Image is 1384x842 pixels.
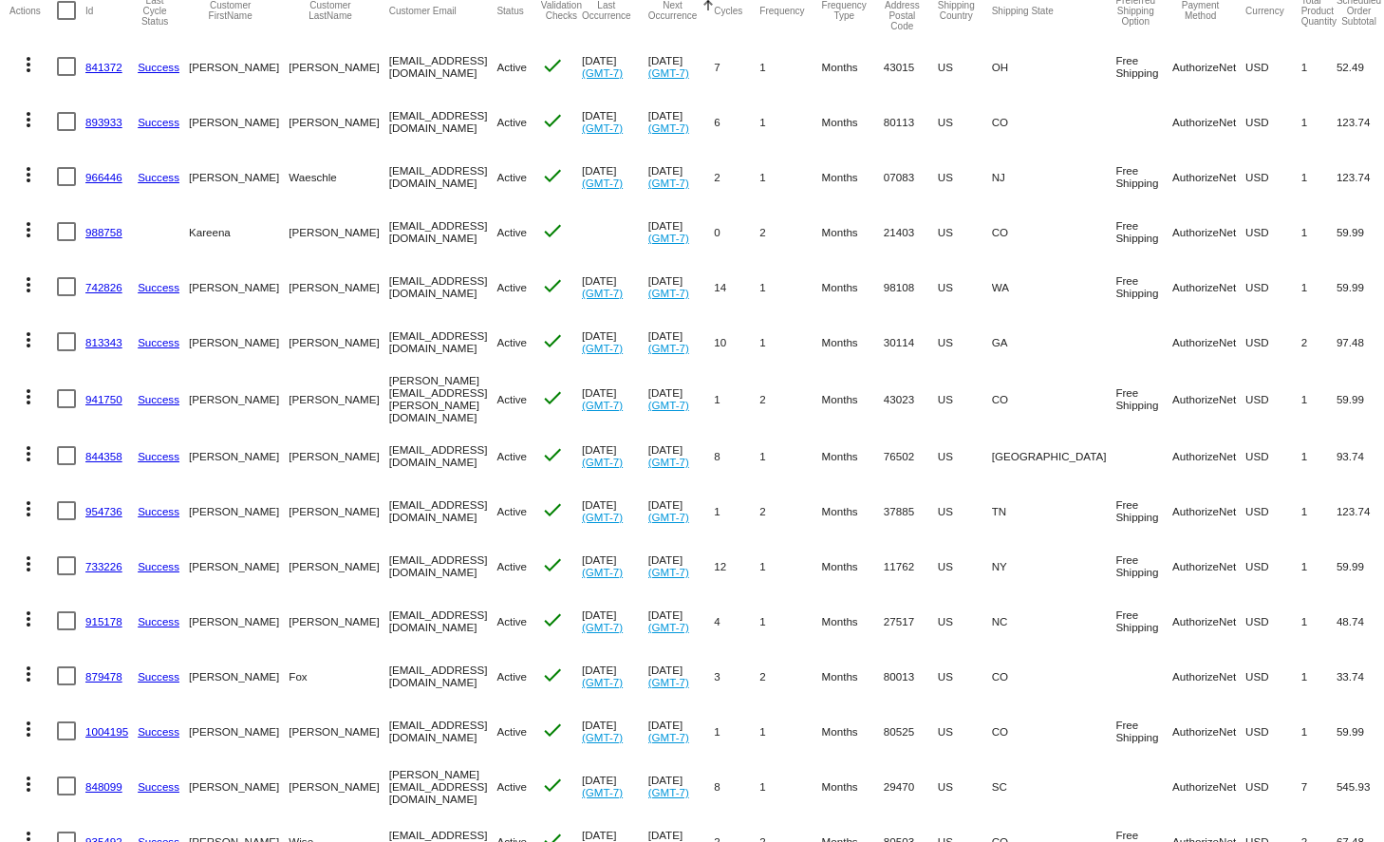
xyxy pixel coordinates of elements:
mat-cell: US [938,483,992,538]
mat-cell: AuthorizeNet [1172,483,1245,538]
mat-cell: US [938,428,992,483]
a: Success [138,780,179,793]
mat-cell: USD [1245,369,1301,428]
mat-cell: 1 [759,758,821,814]
a: (GMT-7) [582,177,623,189]
a: (GMT-7) [648,566,689,578]
mat-cell: 80525 [884,703,938,758]
a: (GMT-7) [648,511,689,523]
mat-cell: SC [992,758,1116,814]
a: 966446 [85,171,122,183]
mat-icon: more_vert [17,328,40,351]
mat-cell: Kareena [189,204,289,259]
a: (GMT-7) [582,342,623,354]
mat-cell: Months [822,259,884,314]
mat-cell: [EMAIL_ADDRESS][DOMAIN_NAME] [389,483,497,538]
mat-cell: USD [1245,483,1301,538]
mat-cell: NJ [992,149,1116,204]
mat-cell: [DATE] [648,538,715,593]
mat-cell: [PERSON_NAME][EMAIL_ADDRESS][PERSON_NAME][DOMAIN_NAME] [389,369,497,428]
mat-cell: AuthorizeNet [1172,39,1245,94]
a: (GMT-7) [582,786,623,798]
a: Success [138,670,179,683]
a: Success [138,450,179,462]
mat-cell: OH [992,39,1116,94]
a: 954736 [85,505,122,517]
a: 941750 [85,393,122,405]
mat-cell: [PERSON_NAME] [289,758,388,814]
mat-cell: 2 [1301,314,1337,369]
mat-cell: AuthorizeNet [1172,703,1245,758]
button: Change sorting for Id [85,5,93,16]
mat-cell: 1 [714,483,759,538]
mat-cell: [DATE] [648,703,715,758]
mat-cell: 14 [714,259,759,314]
mat-cell: Months [822,703,884,758]
mat-cell: [PERSON_NAME] [189,369,289,428]
mat-cell: [DATE] [648,149,715,204]
mat-cell: [PERSON_NAME] [289,94,388,149]
mat-cell: [DATE] [648,204,715,259]
a: (GMT-7) [648,399,689,411]
mat-cell: USD [1245,648,1301,703]
mat-cell: USD [1245,703,1301,758]
mat-cell: 1 [1301,259,1337,314]
mat-cell: 1 [759,149,821,204]
mat-cell: 1 [1301,428,1337,483]
mat-cell: 1 [1301,538,1337,593]
a: (GMT-7) [582,66,623,79]
mat-cell: 2 [759,483,821,538]
mat-icon: more_vert [17,218,40,241]
a: (GMT-7) [648,676,689,688]
mat-cell: US [938,758,992,814]
mat-cell: [PERSON_NAME] [189,758,289,814]
mat-cell: AuthorizeNet [1172,94,1245,149]
mat-cell: 1 [714,369,759,428]
mat-cell: AuthorizeNet [1172,538,1245,593]
mat-cell: [DATE] [648,94,715,149]
mat-cell: WA [992,259,1116,314]
button: Change sorting for CurrencyIso [1245,5,1284,16]
mat-cell: [DATE] [648,259,715,314]
mat-cell: USD [1245,149,1301,204]
mat-cell: [DATE] [582,758,648,814]
a: 915178 [85,615,122,627]
mat-icon: more_vert [17,608,40,630]
mat-cell: [DATE] [582,149,648,204]
mat-cell: [PERSON_NAME] [189,593,289,648]
a: 841372 [85,61,122,73]
mat-cell: AuthorizeNet [1172,593,1245,648]
mat-cell: [EMAIL_ADDRESS][DOMAIN_NAME] [389,94,497,149]
mat-cell: US [938,703,992,758]
a: Success [138,725,179,738]
mat-cell: [PERSON_NAME] [289,538,388,593]
mat-cell: [PERSON_NAME] [289,314,388,369]
mat-cell: [DATE] [582,39,648,94]
mat-icon: more_vert [17,442,40,465]
mat-cell: 1 [1301,149,1337,204]
mat-cell: 6 [714,94,759,149]
mat-cell: [EMAIL_ADDRESS][DOMAIN_NAME] [389,593,497,648]
mat-cell: 7 [1301,758,1337,814]
mat-cell: 43023 [884,369,938,428]
mat-cell: 1 [759,593,821,648]
mat-cell: USD [1245,538,1301,593]
mat-cell: 4 [714,593,759,648]
mat-cell: [PERSON_NAME] [189,39,289,94]
mat-cell: [DATE] [648,758,715,814]
a: (GMT-7) [582,676,623,688]
mat-cell: [DATE] [648,648,715,703]
mat-cell: 1 [1301,593,1337,648]
a: Success [138,61,179,73]
mat-cell: Months [822,314,884,369]
a: 848099 [85,780,122,793]
mat-cell: 1 [1301,204,1337,259]
mat-cell: CO [992,94,1116,149]
mat-cell: GA [992,314,1116,369]
mat-cell: [DATE] [648,483,715,538]
a: 813343 [85,336,122,348]
mat-cell: Months [822,149,884,204]
a: 844358 [85,450,122,462]
mat-cell: [EMAIL_ADDRESS][DOMAIN_NAME] [389,314,497,369]
mat-icon: more_vert [17,773,40,795]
